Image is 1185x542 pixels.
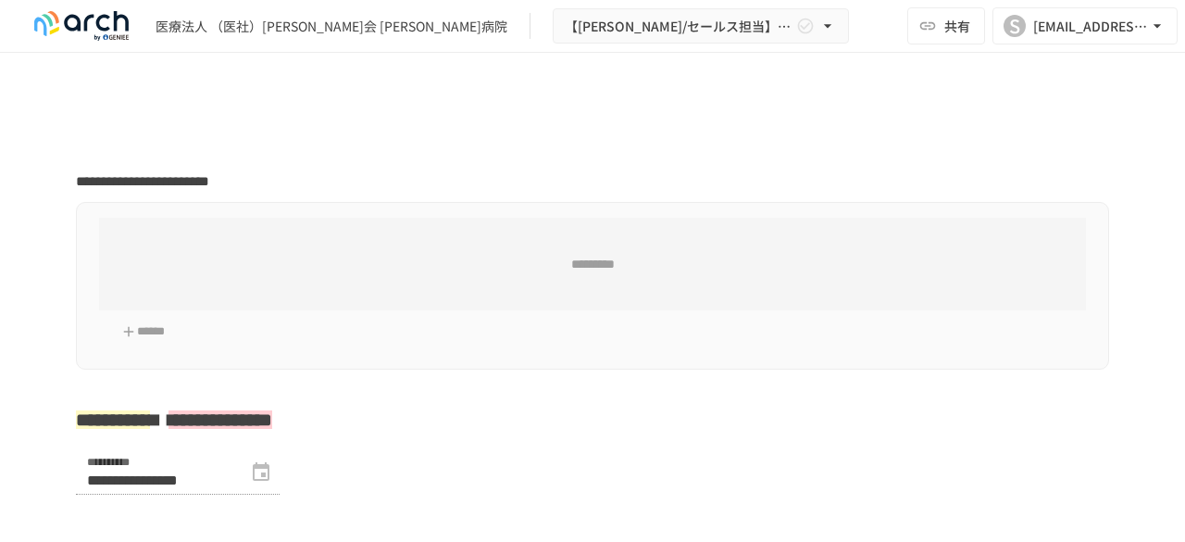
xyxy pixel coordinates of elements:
span: 共有 [944,16,970,36]
button: 【[PERSON_NAME]/セールス担当】医療法人社団淀さんせん会 [PERSON_NAME]病院様_初期設定サポート [553,8,849,44]
button: S[EMAIL_ADDRESS][DOMAIN_NAME] [992,7,1178,44]
img: logo-default@2x-9cf2c760.svg [22,11,141,41]
div: S [1004,15,1026,37]
div: 医療法人 （医社）[PERSON_NAME]会 [PERSON_NAME]病院 [156,17,507,36]
span: 【[PERSON_NAME]/セールス担当】医療法人社団淀さんせん会 [PERSON_NAME]病院様_初期設定サポート [565,15,792,38]
div: [EMAIL_ADDRESS][DOMAIN_NAME] [1033,15,1148,38]
button: 共有 [907,7,985,44]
